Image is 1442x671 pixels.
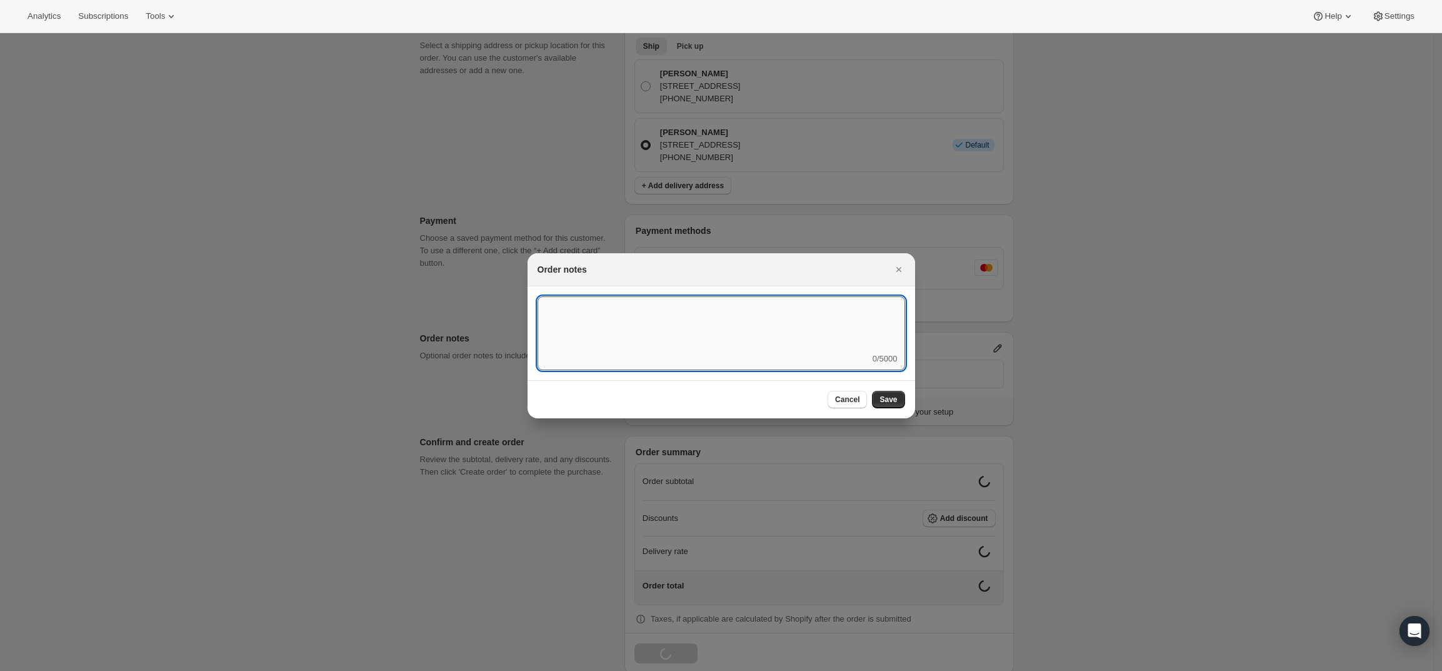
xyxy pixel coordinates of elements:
[1304,8,1361,25] button: Help
[28,11,61,21] span: Analytics
[78,11,128,21] span: Subscriptions
[890,261,908,278] button: Close
[146,11,165,21] span: Tools
[828,391,867,408] button: Cancel
[835,395,859,405] span: Cancel
[138,8,185,25] button: Tools
[879,395,897,405] span: Save
[872,391,904,408] button: Save
[20,8,68,25] button: Analytics
[538,263,587,276] h2: Order notes
[1399,616,1429,646] div: Open Intercom Messenger
[1324,11,1341,21] span: Help
[1364,8,1422,25] button: Settings
[71,8,136,25] button: Subscriptions
[1384,11,1414,21] span: Settings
